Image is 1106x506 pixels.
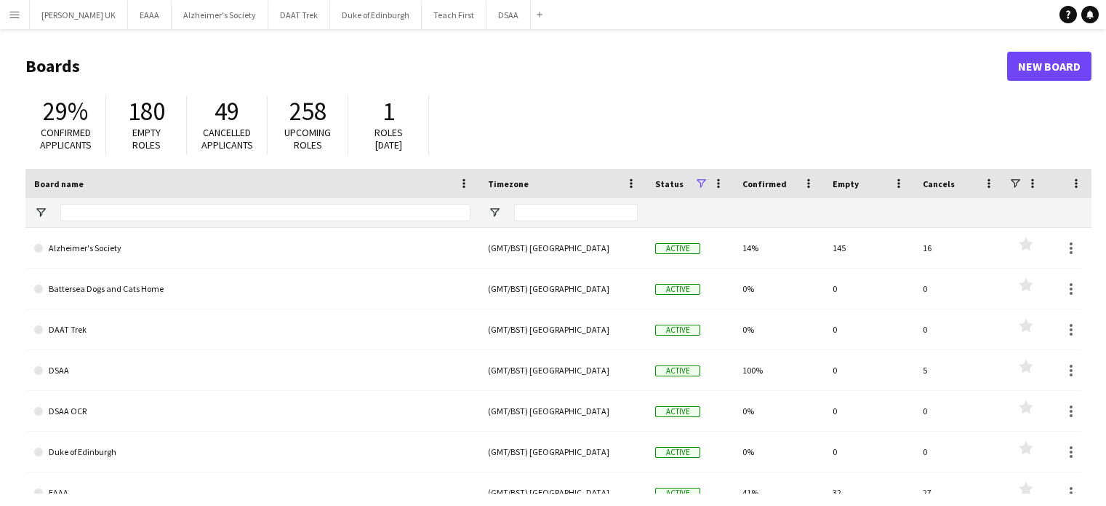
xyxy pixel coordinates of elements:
span: Active [655,406,700,417]
span: Upcoming roles [284,126,331,151]
div: (GMT/BST) [GEOGRAPHIC_DATA] [479,269,646,309]
div: 16 [914,228,1004,268]
button: DSAA [486,1,531,29]
a: DAAT Trek [34,309,470,350]
span: Empty roles [132,126,161,151]
button: Teach First [422,1,486,29]
input: Timezone Filter Input [514,204,638,221]
button: DAAT Trek [268,1,330,29]
span: Cancels [923,178,955,189]
span: Cancelled applicants [201,126,253,151]
button: Duke of Edinburgh [330,1,422,29]
a: Duke of Edinburgh [34,432,470,473]
div: (GMT/BST) [GEOGRAPHIC_DATA] [479,350,646,390]
span: Active [655,447,700,458]
span: Board name [34,178,84,189]
div: 0 [914,309,1004,349]
a: Battersea Dogs and Cats Home [34,269,470,309]
a: DSAA OCR [34,391,470,432]
span: 180 [128,95,165,127]
div: 0% [734,269,824,309]
button: [PERSON_NAME] UK [30,1,128,29]
a: New Board [1007,52,1091,81]
button: EAAA [128,1,172,29]
div: 14% [734,228,824,268]
span: Active [655,325,700,336]
div: 0% [734,309,824,349]
div: 0 [824,391,914,431]
button: Open Filter Menu [488,206,501,219]
span: Active [655,284,700,295]
a: DSAA [34,350,470,391]
div: 5 [914,350,1004,390]
div: 0 [914,432,1004,472]
div: 0 [914,269,1004,309]
span: 49 [215,95,239,127]
span: Confirmed [742,178,787,189]
span: Empty [833,178,859,189]
span: Active [655,365,700,376]
span: Status [655,178,684,189]
span: 29% [43,95,88,127]
h1: Boards [25,55,1007,77]
span: 1 [382,95,395,127]
div: 0% [734,432,824,472]
div: 0 [824,350,914,390]
button: Alzheimer's Society [172,1,268,29]
div: (GMT/BST) [GEOGRAPHIC_DATA] [479,391,646,431]
span: 258 [289,95,326,127]
div: 0 [824,269,914,309]
div: 0 [824,309,914,349]
div: 100% [734,350,824,390]
a: Alzheimer's Society [34,228,470,269]
span: Active [655,243,700,254]
span: Active [655,488,700,499]
button: Open Filter Menu [34,206,47,219]
span: Confirmed applicants [40,126,92,151]
div: 0 [824,432,914,472]
div: 145 [824,228,914,268]
span: Timezone [488,178,529,189]
input: Board name Filter Input [60,204,470,221]
div: (GMT/BST) [GEOGRAPHIC_DATA] [479,228,646,268]
div: (GMT/BST) [GEOGRAPHIC_DATA] [479,432,646,472]
div: (GMT/BST) [GEOGRAPHIC_DATA] [479,309,646,349]
div: 0% [734,391,824,431]
span: Roles [DATE] [374,126,403,151]
div: 0 [914,391,1004,431]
